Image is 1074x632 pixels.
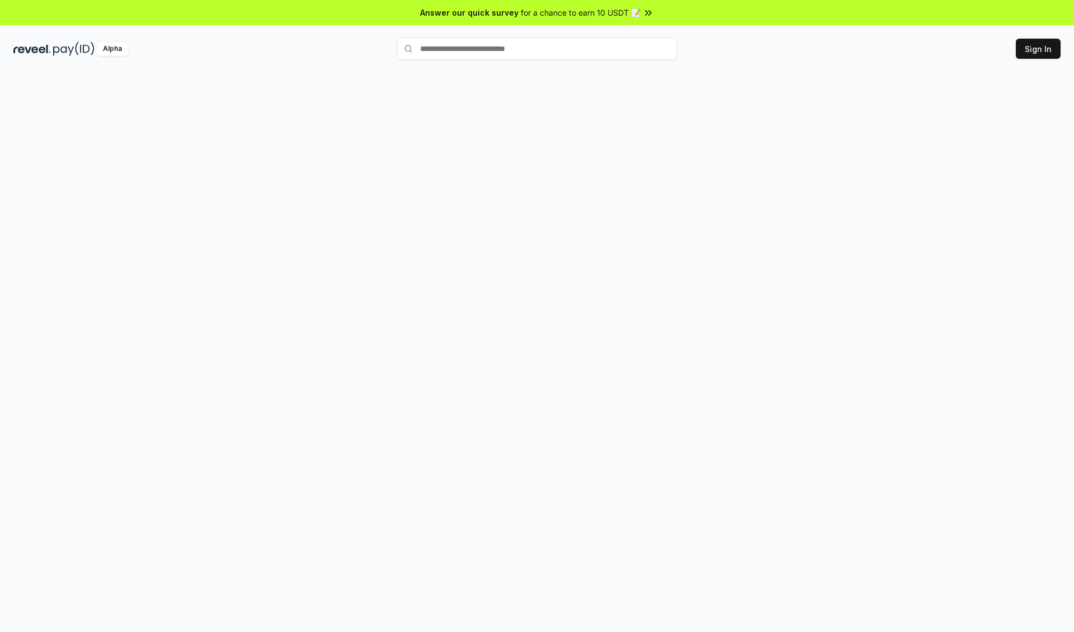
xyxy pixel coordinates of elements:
img: reveel_dark [13,42,51,56]
div: Alpha [97,42,128,56]
span: for a chance to earn 10 USDT 📝 [521,7,640,18]
span: Answer our quick survey [420,7,519,18]
button: Sign In [1016,39,1061,59]
img: pay_id [53,42,95,56]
